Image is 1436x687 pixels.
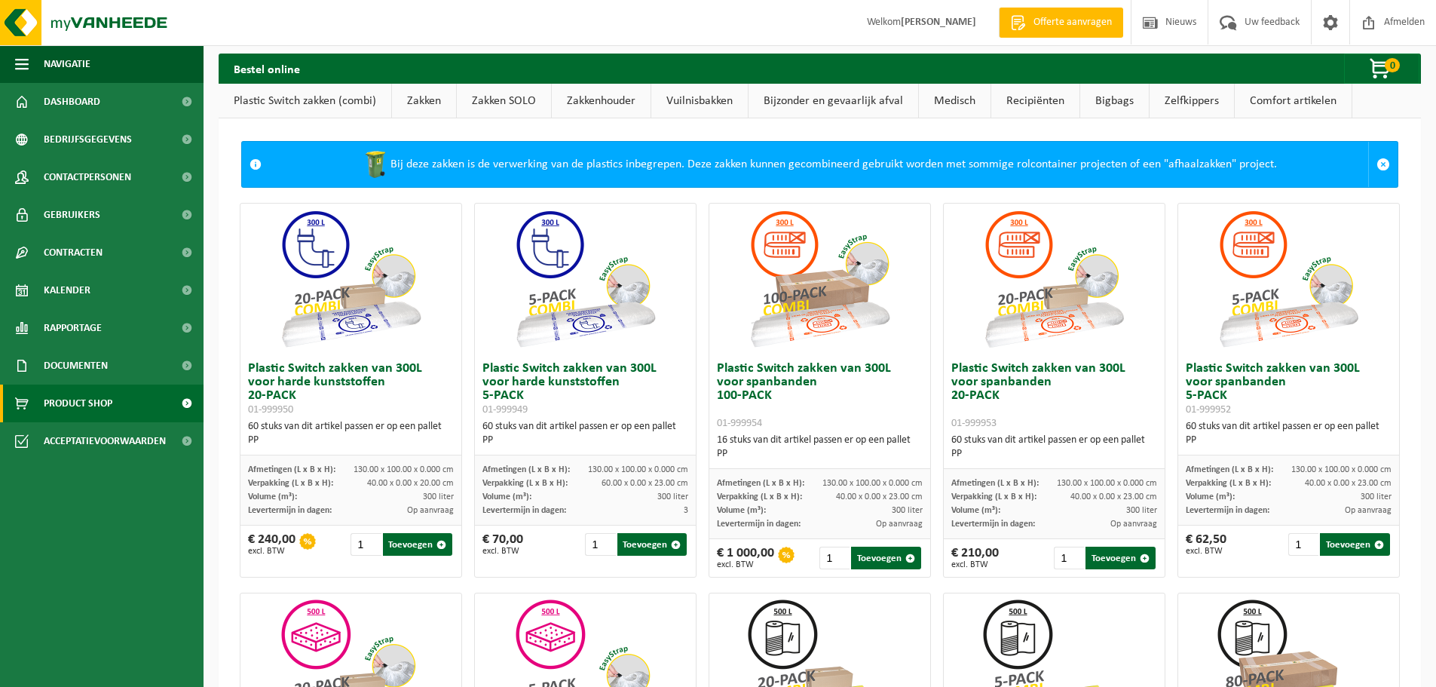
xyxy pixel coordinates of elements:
span: 3 [684,506,688,515]
span: excl. BTW [951,560,999,569]
span: 01-999953 [951,418,997,429]
span: 300 liter [1126,506,1157,515]
div: PP [717,447,923,461]
input: 1 [351,533,381,556]
span: Contactpersonen [44,158,131,196]
span: Afmetingen (L x B x H): [248,465,335,474]
span: Volume (m³): [717,506,766,515]
span: Verpakking (L x B x H): [717,492,802,501]
span: excl. BTW [482,547,523,556]
div: € 62,50 [1186,533,1226,556]
a: Zakken SOLO [457,84,551,118]
span: 130.00 x 100.00 x 0.000 cm [354,465,454,474]
span: Rapportage [44,309,102,347]
span: 01-999952 [1186,404,1231,416]
span: 130.00 x 100.00 x 0.000 cm [1057,479,1157,488]
span: Levertermijn in dagen: [951,520,1035,529]
img: 01-999953 [978,204,1129,354]
h3: Plastic Switch zakken van 300L voor harde kunststoffen 5-PACK [482,362,688,416]
div: € 210,00 [951,547,999,569]
div: € 70,00 [482,533,523,556]
input: 1 [1054,547,1084,569]
div: Bij deze zakken is de verwerking van de plastics inbegrepen. Deze zakken kunnen gecombineerd gebr... [269,142,1368,187]
button: Toevoegen [1320,533,1390,556]
span: 40.00 x 0.00 x 20.00 cm [367,479,454,488]
span: 40.00 x 0.00 x 23.00 cm [836,492,923,501]
div: PP [248,434,454,447]
div: 60 stuks van dit artikel passen er op een pallet [951,434,1157,461]
span: Volume (m³): [482,492,531,501]
span: 0 [1385,58,1400,72]
a: Offerte aanvragen [999,8,1123,38]
img: 01-999950 [275,204,426,354]
div: PP [1186,434,1392,447]
span: Levertermijn in dagen: [482,506,566,515]
a: Plastic Switch zakken (combi) [219,84,391,118]
span: Navigatie [44,45,90,83]
img: 01-999949 [510,204,660,354]
span: Afmetingen (L x B x H): [717,479,804,488]
button: 0 [1344,54,1419,84]
div: 16 stuks van dit artikel passen er op een pallet [717,434,923,461]
span: 300 liter [1361,492,1392,501]
a: Zakken [392,84,456,118]
span: Acceptatievoorwaarden [44,422,166,460]
a: Bigbags [1080,84,1149,118]
span: Verpakking (L x B x H): [1186,479,1271,488]
div: 60 stuks van dit artikel passen er op een pallet [248,420,454,447]
span: excl. BTW [248,547,295,556]
span: Op aanvraag [1110,520,1157,529]
img: 01-999954 [744,204,895,354]
span: Contracten [44,234,103,271]
a: Bijzonder en gevaarlijk afval [749,84,918,118]
span: 60.00 x 0.00 x 23.00 cm [602,479,688,488]
span: Kalender [44,271,90,309]
span: excl. BTW [1186,547,1226,556]
span: Verpakking (L x B x H): [951,492,1036,501]
span: 130.00 x 100.00 x 0.000 cm [588,465,688,474]
button: Toevoegen [383,533,453,556]
span: Afmetingen (L x B x H): [1186,465,1273,474]
span: Levertermijn in dagen: [1186,506,1269,515]
span: Levertermijn in dagen: [717,520,801,529]
div: PP [482,434,688,447]
span: 01-999954 [717,418,762,429]
span: 300 liter [657,492,688,501]
span: Dashboard [44,83,100,121]
span: 01-999949 [482,404,528,416]
span: 300 liter [423,492,454,501]
h3: Plastic Switch zakken van 300L voor spanbanden 100-PACK [717,362,923,430]
h3: Plastic Switch zakken van 300L voor spanbanden 20-PACK [951,362,1157,430]
span: Afmetingen (L x B x H): [951,479,1039,488]
span: Verpakking (L x B x H): [248,479,333,488]
div: 60 stuks van dit artikel passen er op een pallet [1186,420,1392,447]
h2: Bestel online [219,54,315,83]
button: Toevoegen [617,533,687,556]
span: Volume (m³): [1186,492,1235,501]
span: 130.00 x 100.00 x 0.000 cm [1291,465,1392,474]
div: PP [951,447,1157,461]
span: Offerte aanvragen [1030,15,1116,30]
a: Medisch [919,84,991,118]
input: 1 [819,547,850,569]
span: 40.00 x 0.00 x 23.00 cm [1070,492,1157,501]
a: Zakkenhouder [552,84,651,118]
span: 01-999950 [248,404,293,416]
span: 130.00 x 100.00 x 0.000 cm [822,479,923,488]
span: Op aanvraag [1345,506,1392,515]
span: Documenten [44,347,108,385]
div: 60 stuks van dit artikel passen er op een pallet [482,420,688,447]
img: 01-999952 [1213,204,1364,354]
a: Vuilnisbakken [651,84,748,118]
span: Verpakking (L x B x H): [482,479,568,488]
a: Recipiënten [991,84,1079,118]
img: WB-0240-HPE-GN-50.png [360,149,390,179]
span: excl. BTW [717,560,774,569]
strong: [PERSON_NAME] [901,17,976,28]
div: € 1 000,00 [717,547,774,569]
span: Levertermijn in dagen: [248,506,332,515]
span: Gebruikers [44,196,100,234]
span: Product Shop [44,385,112,422]
h3: Plastic Switch zakken van 300L voor harde kunststoffen 20-PACK [248,362,454,416]
button: Toevoegen [851,547,921,569]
